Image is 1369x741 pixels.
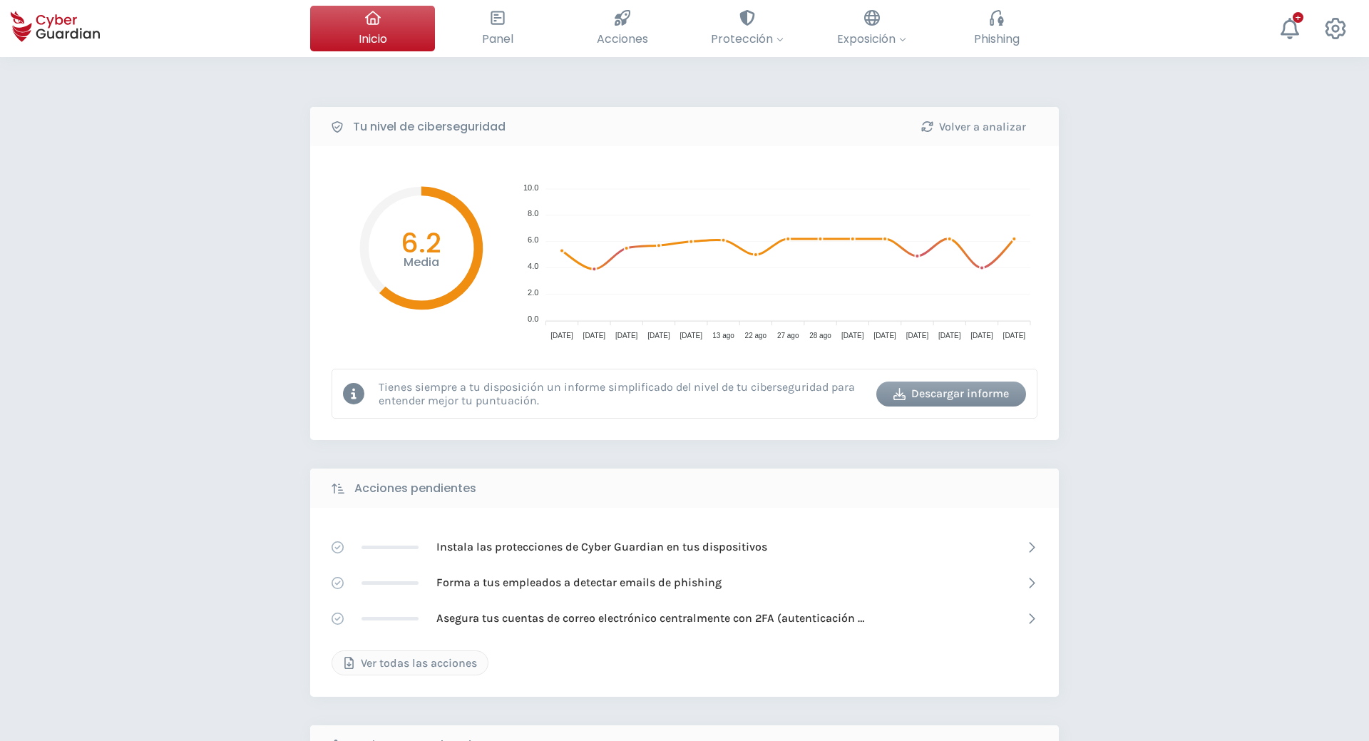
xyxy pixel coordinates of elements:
tspan: [DATE] [970,332,993,339]
tspan: 0.0 [528,315,538,323]
span: Inicio [359,30,387,48]
tspan: [DATE] [615,332,638,339]
span: Acciones [597,30,648,48]
b: Tu nivel de ciberseguridad [353,118,506,136]
div: Volver a analizar [909,118,1037,136]
button: Descargar informe [876,382,1026,407]
tspan: [DATE] [680,332,703,339]
tspan: [DATE] [583,332,606,339]
tspan: 6.0 [528,235,538,244]
button: Inicio [310,6,435,51]
tspan: 4.0 [528,262,538,270]
button: Phishing [934,6,1059,51]
button: Panel [435,6,560,51]
p: Tienes siempre a tu disposición un informe simplificado del nivel de tu ciberseguridad para enten... [379,380,866,407]
button: Volver a analizar [898,114,1048,139]
tspan: [DATE] [873,332,896,339]
tspan: [DATE] [647,332,670,339]
tspan: 22 ago [745,332,767,339]
tspan: [DATE] [938,332,961,339]
div: + [1293,12,1303,23]
p: Instala las protecciones de Cyber Guardian en tus dispositivos [436,539,767,555]
p: Forma a tus empleados a detectar emails de phishing [436,575,722,591]
tspan: [DATE] [550,332,573,339]
tspan: 10.0 [523,183,538,192]
div: Ver todas las acciones [343,655,477,672]
tspan: 8.0 [528,209,538,218]
tspan: 2.0 [528,288,538,297]
tspan: 28 ago [809,332,831,339]
span: Protección [711,30,784,48]
button: Acciones [560,6,684,51]
div: Descargar informe [887,385,1015,402]
span: Panel [482,30,513,48]
button: Exposición [809,6,934,51]
b: Acciones pendientes [354,480,476,497]
tspan: [DATE] [906,332,929,339]
p: Asegura tus cuentas de correo electrónico centralmente con 2FA (autenticación de doble factor) [436,610,864,626]
tspan: 13 ago [712,332,734,339]
span: Phishing [974,30,1020,48]
tspan: [DATE] [841,332,864,339]
button: Ver todas las acciones [332,650,488,675]
button: Protección [684,6,809,51]
tspan: 27 ago [777,332,799,339]
tspan: [DATE] [1003,332,1026,339]
span: Exposición [837,30,906,48]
